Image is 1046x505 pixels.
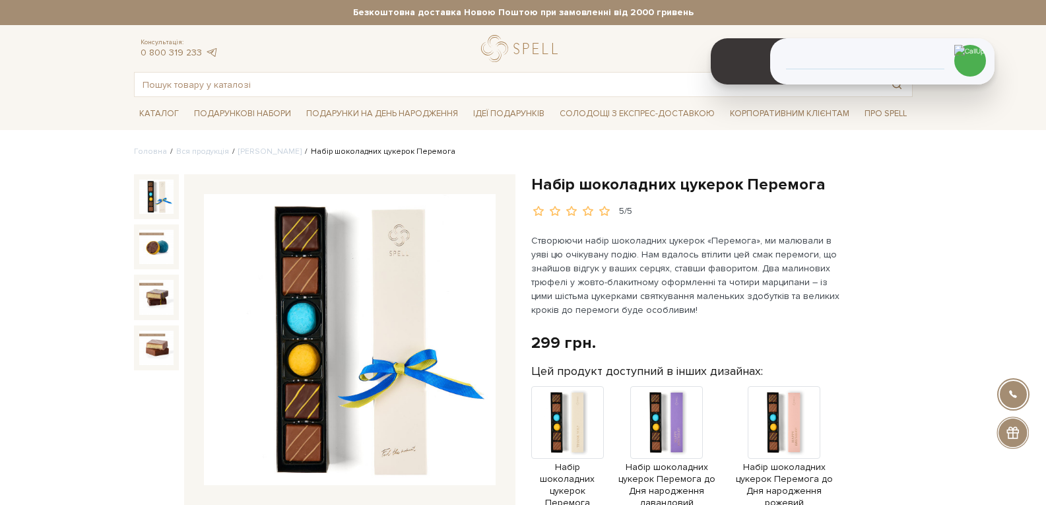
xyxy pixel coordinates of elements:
img: Набір шоколадних цукерок Перемога [139,180,174,214]
p: Створюючи набір шоколадних цукерок «Перемога», ми малювали в уяві цю очікувану подію. Нам вдалось... [531,234,841,317]
img: Набір шоколадних цукерок Перемога [139,230,174,264]
a: Подарунки на День народження [301,104,463,124]
a: logo [481,35,564,62]
div: 5/5 [619,205,632,218]
strong: Безкоштовна доставка Новою Поштою при замовленні від 2000 гривень [134,7,913,18]
img: Продукт [531,386,604,459]
img: Набір шоколадних цукерок Перемога [139,331,174,365]
label: Цей продукт доступний в інших дизайнах: [531,364,763,379]
a: Вся продукція [176,147,229,156]
img: Продукт [748,386,820,459]
input: Пошук товару у каталозі [135,73,882,96]
a: Ідеї подарунків [468,104,550,124]
a: 0 800 319 233 [141,47,202,58]
img: Набір шоколадних цукерок Перемога [139,280,174,314]
h1: Набір шоколадних цукерок Перемога [531,174,913,195]
a: Головна [134,147,167,156]
a: telegram [205,47,218,58]
a: Подарункові набори [189,104,296,124]
button: Пошук товару у каталозі [882,73,912,96]
img: Продукт [630,386,703,459]
img: Набір шоколадних цукерок Перемога [204,194,496,486]
a: Каталог [134,104,184,124]
li: Набір шоколадних цукерок Перемога [302,146,455,158]
a: [PERSON_NAME] [238,147,302,156]
a: Про Spell [859,104,912,124]
a: Корпоративним клієнтам [725,104,855,124]
div: 299 грн. [531,333,596,353]
span: Консультація: [141,38,218,47]
a: Солодощі з експрес-доставкою [554,102,720,125]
